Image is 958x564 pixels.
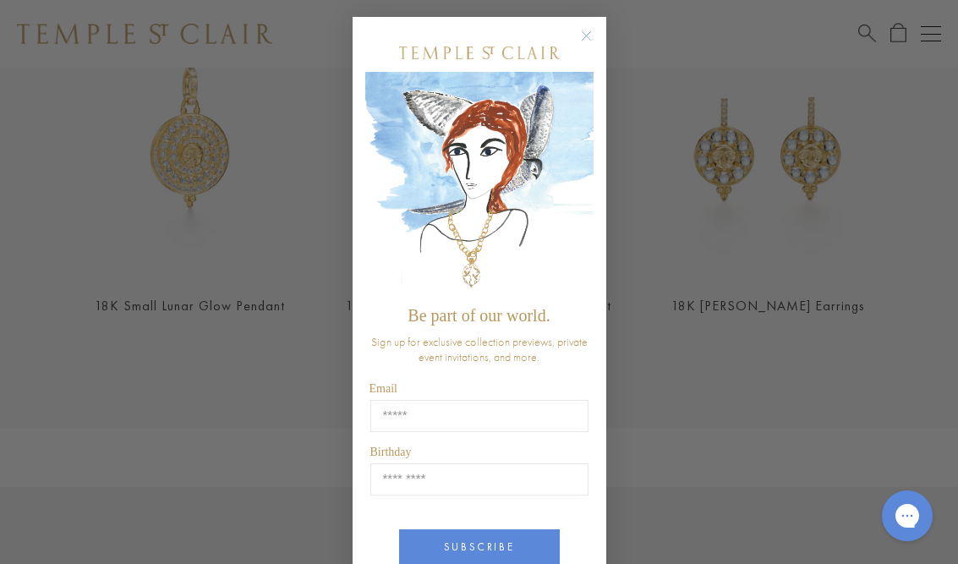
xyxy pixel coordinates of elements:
button: SUBSCRIBE [399,529,560,564]
img: Temple St. Clair [399,47,560,59]
iframe: Gorgias live chat messenger [873,485,941,547]
img: c4a9eb12-d91a-4d4a-8ee0-386386f4f338.jpeg [365,72,594,298]
span: Sign up for exclusive collection previews, private event invitations, and more. [371,334,588,364]
input: Email [370,400,588,432]
span: Email [370,382,397,395]
span: Be part of our world. [408,306,550,325]
button: Close dialog [584,34,605,55]
span: Birthday [370,446,412,458]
